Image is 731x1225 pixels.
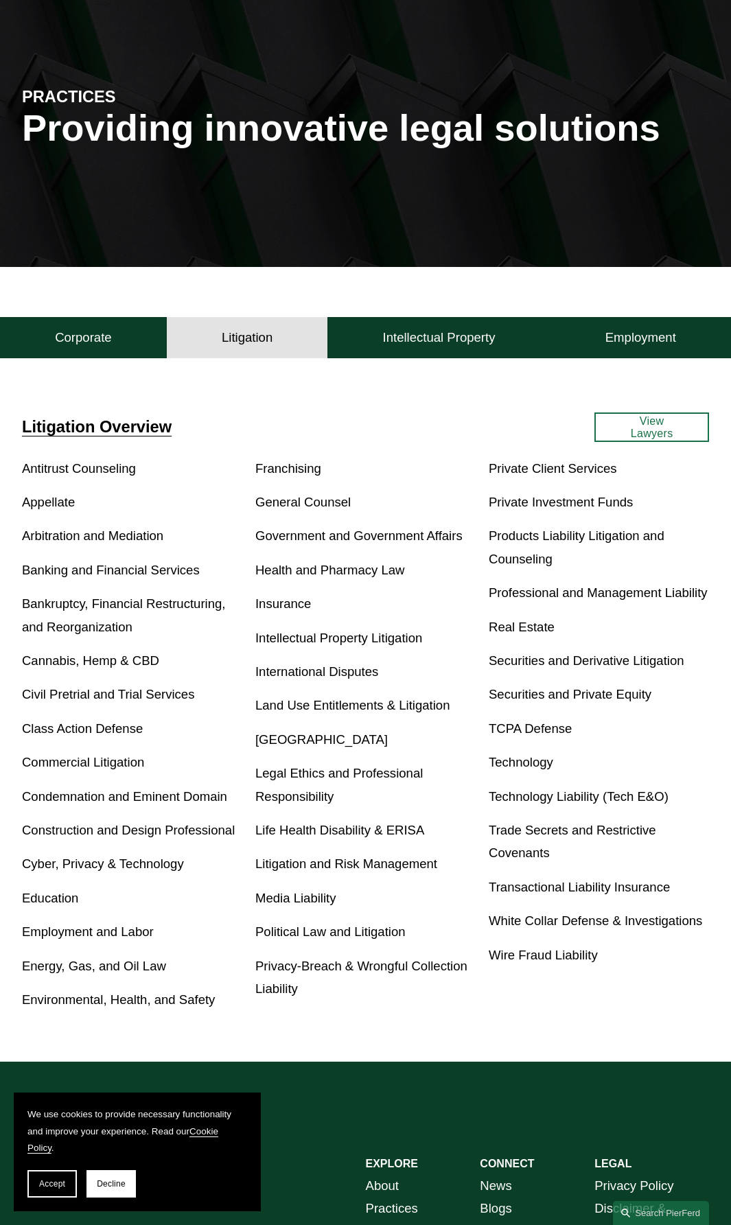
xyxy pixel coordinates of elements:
strong: LEGAL [594,1158,631,1169]
a: Land Use Entitlements & Litigation [255,698,450,712]
a: Private Investment Funds [489,495,633,509]
a: Legal Ethics and Professional Responsibility [255,766,423,803]
p: We use cookies to provide necessary functionality and improve your experience. Read our . [27,1106,247,1156]
a: Securities and Private Equity [489,687,651,701]
a: Bankruptcy, Financial Restructuring, and Reorganization [22,596,226,633]
a: Life Health Disability & ERISA [255,823,424,837]
a: Cannabis, Hemp & CBD [22,653,159,668]
h4: Intellectual Property [383,329,496,346]
strong: EXPLORE [366,1158,418,1169]
a: Search this site [613,1201,709,1225]
button: Decline [86,1170,136,1198]
span: Accept [39,1179,65,1189]
a: Political Law and Litigation [255,924,406,939]
a: Arbitration and Mediation [22,528,163,543]
a: Private Client Services [489,461,617,476]
a: Energy, Gas, and Oil Law [22,959,166,973]
h4: Corporate [55,329,111,346]
a: Securities and Derivative Litigation [489,653,684,668]
strong: CONNECT [480,1158,534,1169]
a: TCPA Defense [489,721,572,736]
a: Privacy-Breach & Wrongful Collection Liability [255,959,467,996]
a: General Counsel [255,495,351,509]
a: Practices [366,1197,418,1220]
a: News [480,1174,511,1197]
a: Trade Secrets and Restrictive Covenants [489,823,656,860]
a: Cyber, Privacy & Technology [22,856,184,871]
span: Decline [97,1179,126,1189]
a: Construction and Design Professional [22,823,235,837]
a: Transactional Liability Insurance [489,880,670,894]
a: Technology [489,755,553,769]
a: Insurance [255,596,311,611]
a: [GEOGRAPHIC_DATA] [255,732,388,747]
a: Technology Liability (Tech E&O) [489,789,669,804]
a: Professional and Management Liability [489,585,708,600]
section: Cookie banner [14,1093,261,1211]
a: International Disputes [255,664,378,679]
a: Commercial Litigation [22,755,144,769]
a: View Lawyers [594,412,709,442]
a: Condemnation and Eminent Domain [22,789,227,804]
a: Privacy Policy [594,1174,673,1197]
a: Civil Pretrial and Trial Services [22,687,195,701]
a: Appellate [22,495,75,509]
a: Products Liability Litigation and Counseling [489,528,664,565]
h1: Providing innovative legal solutions [22,107,709,150]
a: Class Action Defense [22,721,143,736]
a: About [366,1174,399,1197]
a: Real Estate [489,620,555,634]
a: Litigation and Risk Management [255,856,437,871]
h4: PRACTICES [22,86,194,107]
a: Wire Fraud Liability [489,948,598,962]
a: Government and Government Affairs [255,528,463,543]
h4: Employment [605,329,676,346]
a: Intellectual Property Litigation [255,631,422,645]
a: Cookie Policy [27,1126,218,1153]
a: Health and Pharmacy Law [255,563,405,577]
h4: Litigation [222,329,272,346]
a: Employment and Labor [22,924,154,939]
a: Banking and Financial Services [22,563,200,577]
a: Antitrust Counseling [22,461,136,476]
a: Media Liability [255,891,336,905]
a: White Collar Defense & Investigations [489,913,702,928]
a: Environmental, Health, and Safety [22,992,215,1007]
a: Franchising [255,461,321,476]
a: Education [22,891,79,905]
button: Accept [27,1170,77,1198]
a: Litigation Overview [22,418,172,436]
a: Blogs [480,1197,511,1220]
